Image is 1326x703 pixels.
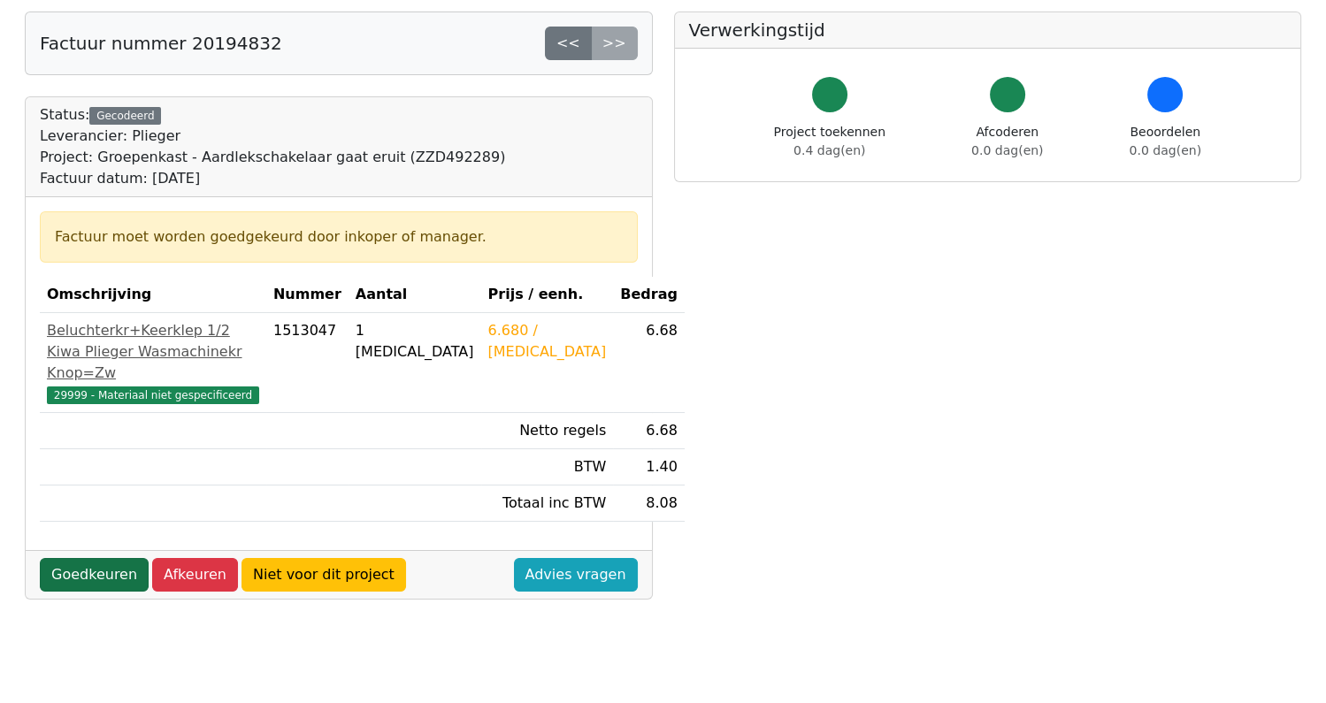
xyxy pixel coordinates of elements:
[774,123,885,160] div: Project toekennen
[55,226,623,248] div: Factuur moet worden goedgekeurd door inkoper of manager.
[40,104,505,189] div: Status:
[481,485,614,522] td: Totaal inc BTW
[40,277,266,313] th: Omschrijving
[481,449,614,485] td: BTW
[152,558,238,592] a: Afkeuren
[40,33,282,54] h5: Factuur nummer 20194832
[266,277,349,313] th: Nummer
[971,143,1043,157] span: 0.0 dag(en)
[613,449,685,485] td: 1.40
[971,123,1043,160] div: Afcoderen
[349,277,481,313] th: Aantal
[47,320,259,384] div: Beluchterkr+Keerklep 1/2 Kiwa Plieger Wasmachinekr Knop=Zw
[613,485,685,522] td: 8.08
[488,320,607,363] div: 6.680 / [MEDICAL_DATA]
[613,277,685,313] th: Bedrag
[481,413,614,449] td: Netto regels
[793,143,865,157] span: 0.4 dag(en)
[47,320,259,405] a: Beluchterkr+Keerklep 1/2 Kiwa Plieger Wasmachinekr Knop=Zw29999 - Materiaal niet gespecificeerd
[689,19,1287,41] h5: Verwerkingstijd
[40,126,505,147] div: Leverancier: Plieger
[40,558,149,592] a: Goedkeuren
[514,558,638,592] a: Advies vragen
[40,168,505,189] div: Factuur datum: [DATE]
[613,413,685,449] td: 6.68
[40,147,505,168] div: Project: Groepenkast - Aardlekschakelaar gaat eruit (ZZD492289)
[241,558,406,592] a: Niet voor dit project
[613,313,685,413] td: 6.68
[545,27,592,60] a: <<
[47,386,259,404] span: 29999 - Materiaal niet gespecificeerd
[266,313,349,413] td: 1513047
[481,277,614,313] th: Prijs / eenh.
[89,107,161,125] div: Gecodeerd
[1130,123,1201,160] div: Beoordelen
[1130,143,1201,157] span: 0.0 dag(en)
[356,320,474,363] div: 1 [MEDICAL_DATA]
